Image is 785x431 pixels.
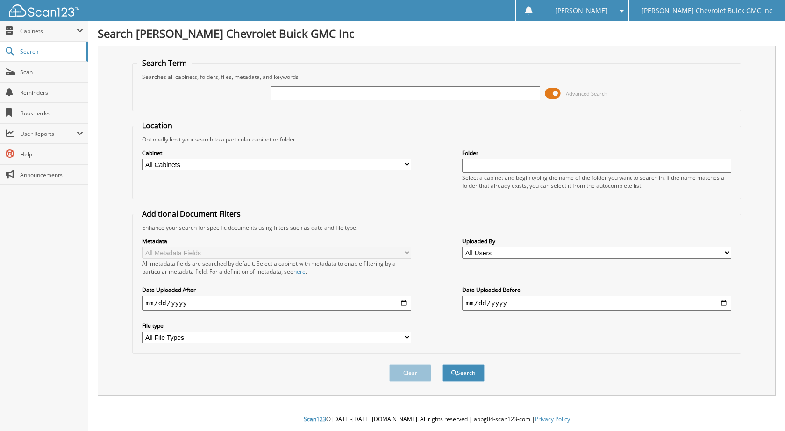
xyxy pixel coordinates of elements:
span: Help [20,150,83,158]
label: File type [142,322,412,330]
legend: Additional Document Filters [137,209,245,219]
span: Cabinets [20,27,77,35]
div: Select a cabinet and begin typing the name of the folder you want to search in. If the name match... [462,174,732,190]
span: [PERSON_NAME] [555,8,607,14]
button: Clear [389,364,431,382]
div: © [DATE]-[DATE] [DOMAIN_NAME]. All rights reserved | appg04-scan123-com | [88,408,785,431]
div: Searches all cabinets, folders, files, metadata, and keywords [137,73,736,81]
div: All metadata fields are searched by default. Select a cabinet with metadata to enable filtering b... [142,260,412,276]
legend: Location [137,120,177,131]
input: start [142,296,412,311]
span: [PERSON_NAME] Chevrolet Buick GMC Inc [642,8,772,14]
label: Date Uploaded Before [462,286,732,294]
a: Privacy Policy [535,415,570,423]
span: Search [20,48,82,56]
span: Scan [20,68,83,76]
legend: Search Term [137,58,192,68]
span: Scan123 [304,415,326,423]
div: Optionally limit your search to a particular cabinet or folder [137,135,736,143]
label: Date Uploaded After [142,286,412,294]
h1: Search [PERSON_NAME] Chevrolet Buick GMC Inc [98,26,776,41]
span: Advanced Search [566,90,607,97]
a: here [293,268,306,276]
label: Metadata [142,237,412,245]
span: Announcements [20,171,83,179]
span: User Reports [20,130,77,138]
button: Search [442,364,485,382]
label: Cabinet [142,149,412,157]
div: Enhance your search for specific documents using filters such as date and file type. [137,224,736,232]
label: Folder [462,149,732,157]
input: end [462,296,732,311]
span: Bookmarks [20,109,83,117]
label: Uploaded By [462,237,732,245]
span: Reminders [20,89,83,97]
img: scan123-logo-white.svg [9,4,79,17]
